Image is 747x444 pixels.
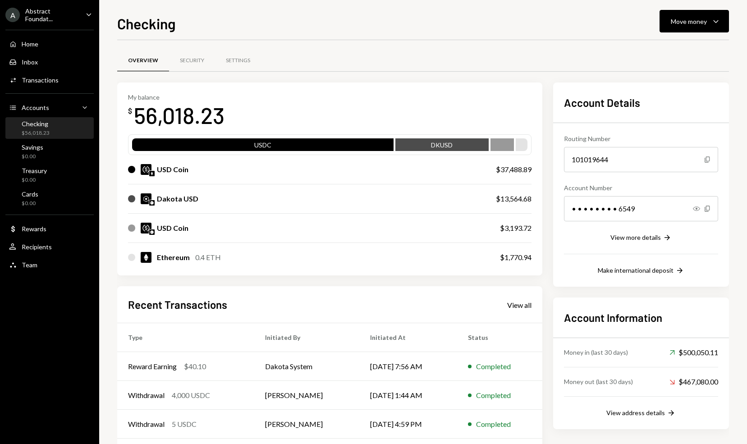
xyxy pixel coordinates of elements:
div: Routing Number [564,134,718,143]
div: Withdrawal [128,390,165,401]
div: View address details [606,409,665,417]
div: Security [180,57,204,64]
img: DKUSD [141,193,151,204]
div: Money in (last 30 days) [564,348,628,357]
img: ETH [141,252,151,263]
div: $ [128,106,132,115]
div: Move money [671,17,707,26]
div: 4,000 USDC [172,390,210,401]
h2: Recent Transactions [128,297,227,312]
a: Accounts [5,99,94,115]
div: Abstract Foundat... [25,7,78,23]
div: Team [22,261,37,269]
div: $56,018.23 [22,129,50,137]
td: [DATE] 1:44 AM [359,381,457,410]
div: 101019644 [564,147,718,172]
div: DKUSD [395,140,489,153]
div: View more details [610,233,661,241]
div: 56,018.23 [134,101,225,129]
div: $0.00 [22,176,47,184]
div: USD Coin [157,223,188,233]
div: $467,080.00 [669,376,718,387]
div: Home [22,40,38,48]
td: [DATE] 7:56 AM [359,352,457,381]
div: Inbox [22,58,38,66]
th: Status [457,323,542,352]
img: base-mainnet [149,229,155,235]
div: 5 USDC [172,419,197,430]
div: My balance [128,93,225,101]
h2: Account Details [564,95,718,110]
div: $0.00 [22,200,38,207]
img: USDC [141,164,151,175]
div: Reward Earning [128,361,177,372]
td: [PERSON_NAME] [254,381,359,410]
a: Treasury$0.00 [5,164,94,186]
a: Home [5,36,94,52]
a: Overview [117,49,169,72]
button: View address details [606,408,676,418]
div: 0.4 ETH [195,252,221,263]
h1: Checking [117,14,176,32]
td: Dakota System [254,352,359,381]
div: Treasury [22,167,47,174]
td: [PERSON_NAME] [254,410,359,439]
div: Savings [22,143,43,151]
div: Completed [476,390,511,401]
a: Security [169,49,215,72]
div: $0.00 [22,153,43,160]
div: Recipients [22,243,52,251]
div: Overview [128,57,158,64]
div: USD Coin [157,164,188,175]
div: Transactions [22,76,59,84]
div: Make international deposit [598,266,674,274]
td: [DATE] 4:59 PM [359,410,457,439]
th: Type [117,323,254,352]
th: Initiated By [254,323,359,352]
a: Team [5,256,94,273]
a: Checking$56,018.23 [5,117,94,139]
th: Initiated At [359,323,457,352]
div: Cards [22,190,38,198]
div: • • • • • • • • 6549 [564,196,718,221]
div: Completed [476,419,511,430]
div: $500,050.11 [669,347,718,358]
div: Completed [476,361,511,372]
div: Dakota USD [157,193,198,204]
div: $40.10 [184,361,206,372]
div: Account Number [564,183,718,192]
a: Rewards [5,220,94,237]
a: View all [507,300,532,310]
div: Ethereum [157,252,190,263]
img: base-mainnet [149,200,155,206]
a: Cards$0.00 [5,188,94,209]
div: Money out (last 30 days) [564,377,633,386]
a: Settings [215,49,261,72]
a: Transactions [5,72,94,88]
button: Make international deposit [598,266,684,276]
div: $37,488.89 [496,164,532,175]
img: ethereum-mainnet [149,171,155,176]
h2: Account Information [564,310,718,325]
div: Rewards [22,225,46,233]
div: Settings [226,57,250,64]
div: Checking [22,120,50,128]
div: $3,193.72 [500,223,532,233]
button: View more details [610,233,672,243]
div: A [5,8,20,22]
div: Withdrawal [128,419,165,430]
div: View all [507,301,532,310]
a: Inbox [5,54,94,70]
div: $13,564.68 [496,193,532,204]
div: $1,770.94 [500,252,532,263]
button: Move money [660,10,729,32]
a: Recipients [5,238,94,255]
a: Savings$0.00 [5,141,94,162]
div: Accounts [22,104,49,111]
img: USDC [141,223,151,233]
div: USDC [132,140,394,153]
